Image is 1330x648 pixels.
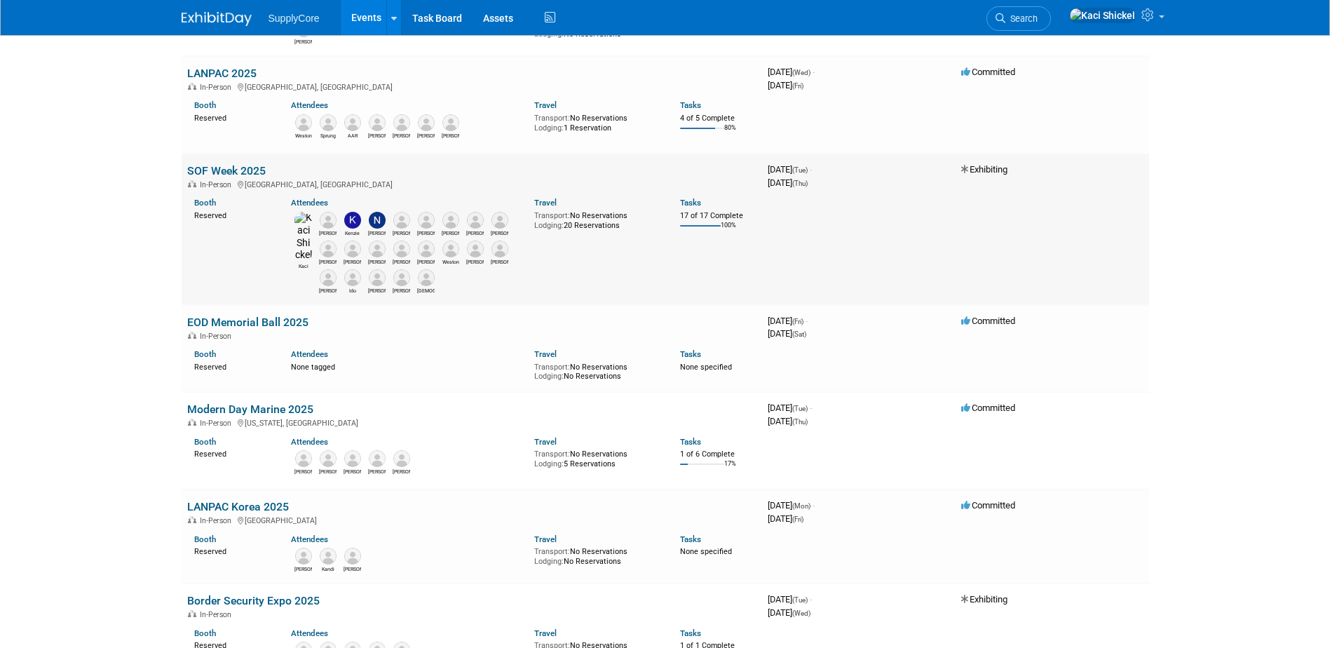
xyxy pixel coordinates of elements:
[368,286,386,295] div: Heather Provenzano
[194,447,271,459] div: Reserved
[393,269,410,286] img: Katrine Chesson
[319,229,337,237] div: Ashley Slabaugh
[320,548,337,565] img: Kandi Blick
[442,131,459,140] div: Mike Anglin
[319,467,337,475] div: Jeff Leemon
[393,212,410,229] img: Peter Provenzano
[534,437,557,447] a: Travel
[961,67,1015,77] span: Committed
[188,332,196,339] img: In-Person Event
[295,114,312,131] img: Weston Amaya
[792,82,803,90] span: (Fri)
[319,131,337,140] div: Sprung
[393,131,410,140] div: Ryan Gagnon
[792,166,808,174] span: (Tue)
[680,100,701,110] a: Tasks
[344,467,361,475] div: Rebecca Curry
[194,437,216,447] a: Booth
[534,100,557,110] a: Travel
[442,114,459,131] img: Mike Anglin
[187,514,756,525] div: [GEOGRAPHIC_DATA]
[188,610,196,617] img: In-Person Event
[368,229,386,237] div: Nellie Miller
[319,257,337,266] div: Jon Marcelono
[810,164,812,175] span: -
[534,372,564,381] span: Lodging:
[442,229,459,237] div: John Pepas
[680,534,701,544] a: Tasks
[417,257,435,266] div: Mike Jester
[534,123,564,133] span: Lodging:
[680,211,756,221] div: 17 of 17 Complete
[291,437,328,447] a: Attendees
[806,316,808,326] span: -
[534,459,564,468] span: Lodging:
[792,318,803,325] span: (Fri)
[320,212,337,229] img: Ashley Slabaugh
[344,131,361,140] div: AAR
[320,241,337,257] img: Jon Marcelono
[194,111,271,123] div: Reserved
[344,229,361,237] div: Kenzie Green
[187,81,756,92] div: [GEOGRAPHIC_DATA], [GEOGRAPHIC_DATA]
[768,500,815,511] span: [DATE]
[291,360,524,372] div: None tagged
[187,178,756,189] div: [GEOGRAPHIC_DATA], [GEOGRAPHIC_DATA]
[200,419,236,428] span: In-Person
[768,80,803,90] span: [DATE]
[320,114,337,131] img: Sprung
[534,628,557,638] a: Travel
[534,544,659,566] div: No Reservations No Reservations
[187,594,320,607] a: Border Security Expo 2025
[768,316,808,326] span: [DATE]
[319,286,337,295] div: Daniel Trunfio
[291,100,328,110] a: Attendees
[344,257,361,266] div: Jon Gumbert
[466,229,484,237] div: Jeff Leemon
[792,418,808,426] span: (Thu)
[534,198,557,208] a: Travel
[194,100,216,110] a: Booth
[768,328,806,339] span: [DATE]
[1005,13,1038,24] span: Search
[417,286,435,295] div: Sattam Alsuwailem
[182,12,252,26] img: ExhibitDay
[961,500,1015,511] span: Committed
[724,460,736,479] td: 17%
[768,403,812,413] span: [DATE]
[200,332,236,341] span: In-Person
[393,257,410,266] div: Josh Temple
[792,330,806,338] span: (Sat)
[320,269,337,286] img: Daniel Trunfio
[467,212,484,229] img: Jeff Leemon
[534,349,557,359] a: Travel
[792,515,803,523] span: (Fri)
[194,628,216,638] a: Booth
[187,500,289,513] a: LANPAC Korea 2025
[319,565,337,573] div: Kandi Blick
[393,229,410,237] div: Peter Provenzano
[680,349,701,359] a: Tasks
[724,124,736,143] td: 80%
[188,419,196,426] img: In-Person Event
[768,177,808,188] span: [DATE]
[534,221,564,230] span: Lodging:
[188,83,196,90] img: In-Person Event
[200,516,236,525] span: In-Person
[534,447,659,468] div: No Reservations 5 Reservations
[961,164,1007,175] span: Exhibiting
[810,594,812,605] span: -
[534,363,570,372] span: Transport:
[417,131,435,140] div: Julio Martinez
[344,114,361,131] img: AAR
[1069,8,1136,23] img: Kaci Shickel
[961,594,1007,605] span: Exhibiting
[344,548,361,565] img: Jon White
[768,513,803,524] span: [DATE]
[187,67,257,80] a: LANPAC 2025
[792,180,808,187] span: (Thu)
[534,360,659,382] div: No Reservations No Reservations
[986,6,1051,31] a: Search
[294,262,312,270] div: Kaci Shickel
[269,13,320,24] span: SupplyCore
